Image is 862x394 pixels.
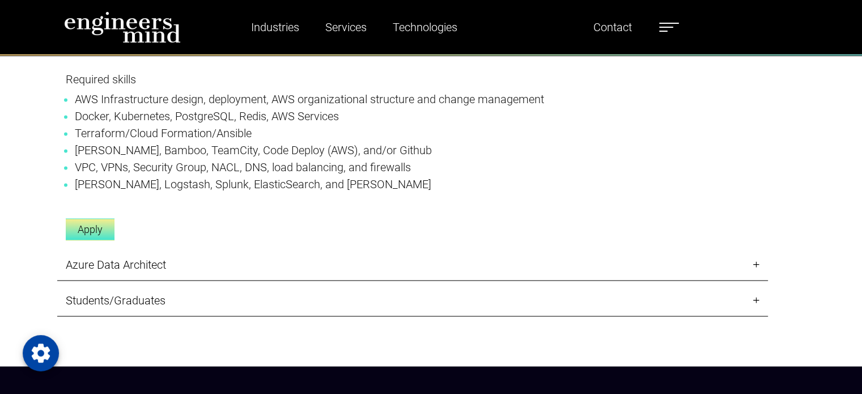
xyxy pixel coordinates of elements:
li: [PERSON_NAME], Bamboo, TeamCity, Code Deploy (AWS), and/or Github [75,142,750,159]
a: Students/Graduates [57,285,768,316]
li: Terraform/Cloud Formation/Ansible [75,125,750,142]
a: Industries [247,14,304,40]
a: Apply [66,218,114,240]
li: VPC, VPNs, Security Group, NACL, DNS, load balancing, and firewalls [75,159,750,176]
a: Technologies [388,14,462,40]
a: Services [321,14,371,40]
li: AWS Infrastructure design, deployment, AWS organizational structure and change management [75,91,750,108]
a: Contact [589,14,636,40]
img: logo [64,11,181,43]
a: Azure Data Architect [57,249,768,281]
li: [PERSON_NAME], Logstash, Splunk, ElasticSearch, and [PERSON_NAME] [75,176,750,193]
h5: Required skills [66,73,759,86]
li: Docker, Kubernetes, PostgreSQL, Redis, AWS Services [75,108,750,125]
